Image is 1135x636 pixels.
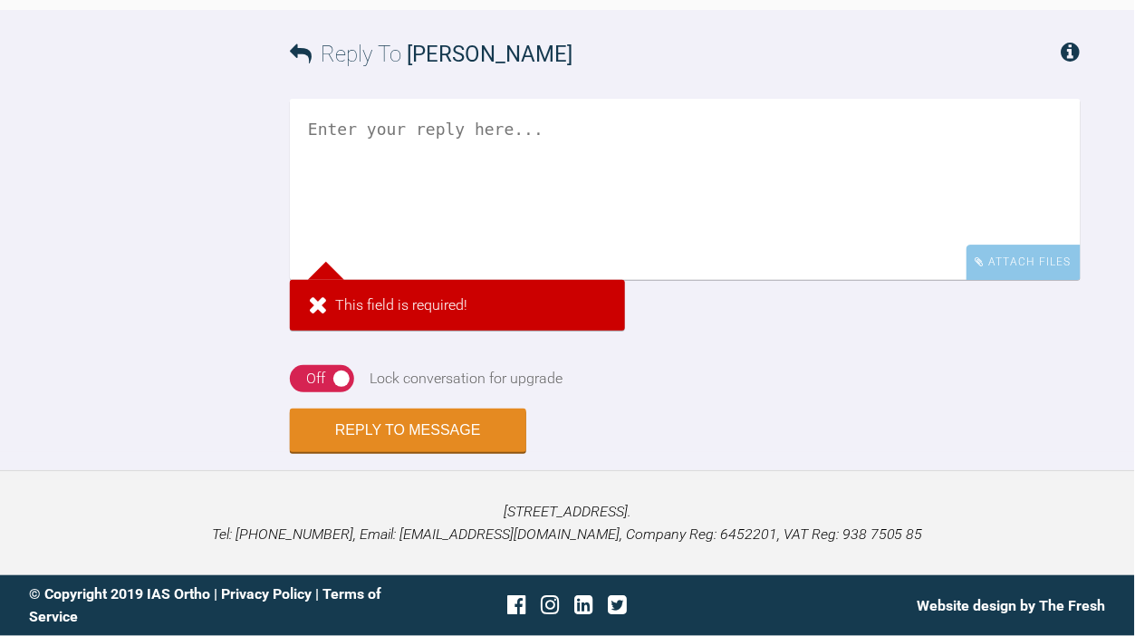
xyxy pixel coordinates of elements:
a: Privacy Policy [221,585,312,602]
a: Website design by The Fresh [918,597,1106,614]
div: Off [306,367,325,390]
p: [STREET_ADDRESS]. Tel: [PHONE_NUMBER], Email: [EMAIL_ADDRESS][DOMAIN_NAME], Company Reg: 6452201,... [29,500,1106,546]
h3: Reply To [290,37,572,72]
div: This field is required! [290,280,625,331]
button: Reply to Message [290,409,526,452]
span: [PERSON_NAME] [407,42,572,67]
div: Attach Files [967,245,1081,280]
div: © Copyright 2019 IAS Ortho | | [29,583,388,629]
div: Lock conversation for upgrade [370,367,563,390]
